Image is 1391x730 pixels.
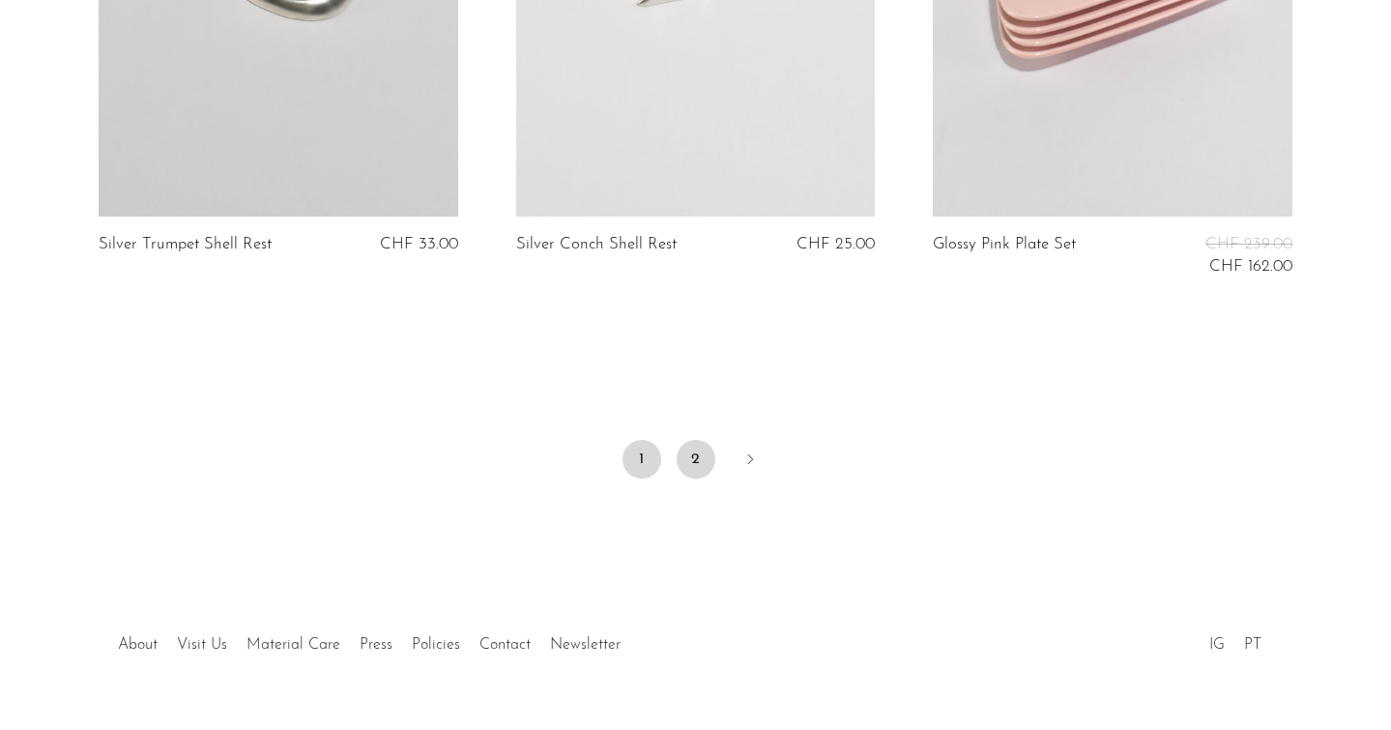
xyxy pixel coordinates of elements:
span: CHF 239.00 [1205,236,1292,252]
a: Silver Trumpet Shell Rest [99,236,272,253]
ul: Quick links [108,622,630,658]
a: Press [360,637,392,653]
span: CHF 25.00 [797,236,875,252]
a: About [118,637,158,653]
span: CHF 162.00 [1209,258,1292,275]
a: Silver Conch Shell Rest [516,236,677,253]
ul: Social Medias [1200,622,1271,658]
a: 2 [677,440,715,479]
span: 1 [623,440,661,479]
a: Material Care [246,637,340,653]
a: IG [1209,637,1225,653]
a: Policies [412,637,460,653]
a: Visit Us [177,637,227,653]
a: Contact [479,637,531,653]
a: PT [1244,637,1261,653]
a: Glossy Pink Plate Set [933,236,1076,276]
a: Next [731,440,769,482]
span: CHF 33.00 [380,236,458,252]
